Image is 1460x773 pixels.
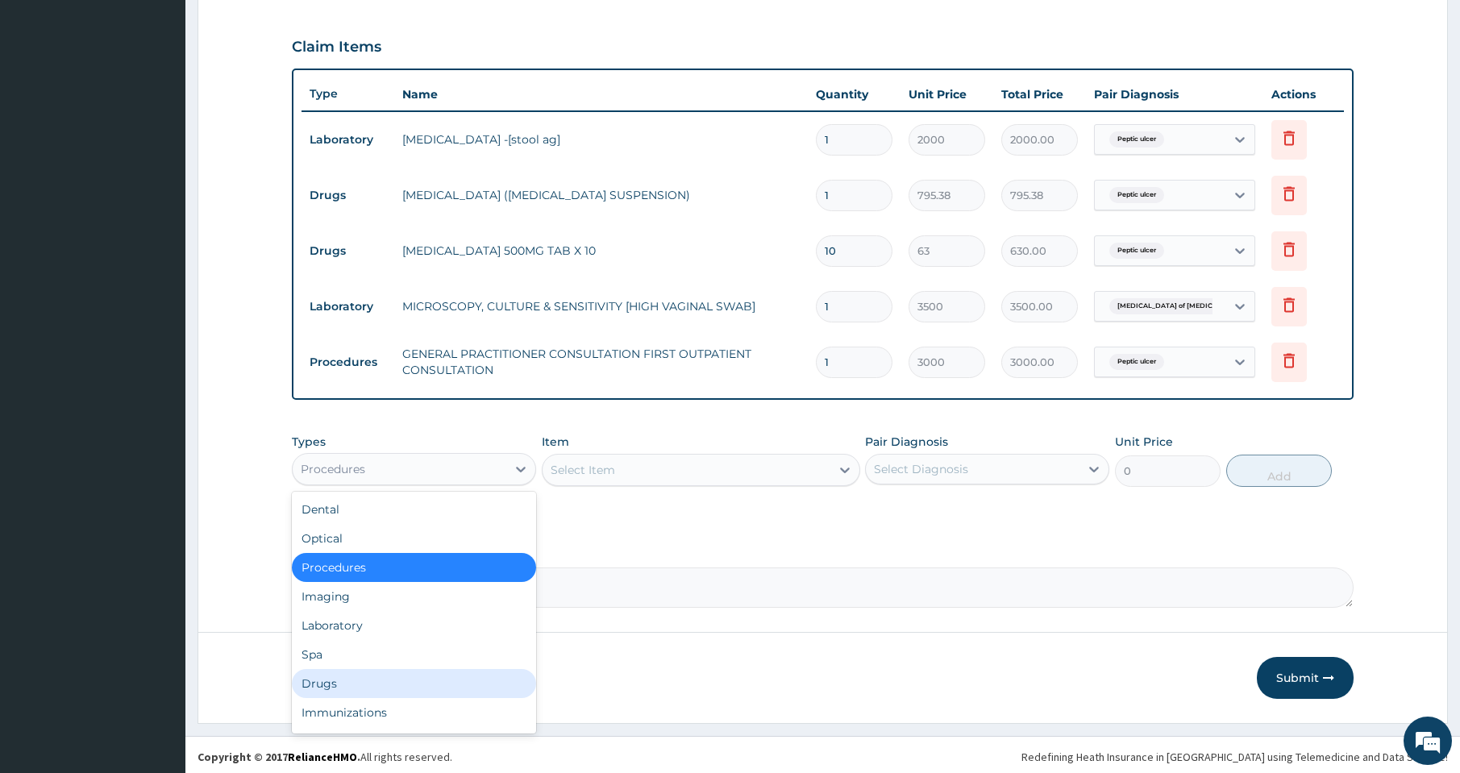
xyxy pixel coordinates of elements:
div: Imaging [292,582,536,611]
h3: Claim Items [292,39,381,56]
span: Peptic ulcer [1109,243,1164,259]
label: Comment [292,545,1354,559]
td: [MEDICAL_DATA] ([MEDICAL_DATA] SUSPENSION) [394,179,808,211]
span: Peptic ulcer [1109,131,1164,148]
td: Laboratory [302,292,394,322]
a: RelianceHMO [288,750,357,764]
td: [MEDICAL_DATA] 500MG TAB X 10 [394,235,808,267]
div: Chat with us now [84,90,271,111]
label: Unit Price [1115,434,1173,450]
img: d_794563401_company_1708531726252_794563401 [30,81,65,121]
th: Unit Price [901,78,993,110]
label: Pair Diagnosis [865,434,948,450]
td: Procedures [302,347,394,377]
textarea: Type your message and hit 'Enter' [8,440,307,497]
div: Optical [292,524,536,553]
td: Drugs [302,236,394,266]
th: Name [394,78,808,110]
td: Drugs [302,181,394,210]
div: Laboratory [292,611,536,640]
th: Total Price [993,78,1086,110]
td: MICROSCOPY, CULTURE & SENSITIVITY [HIGH VAGINAL SWAB] [394,290,808,322]
div: Redefining Heath Insurance in [GEOGRAPHIC_DATA] using Telemedicine and Data Science! [1021,749,1448,765]
div: Others [292,727,536,756]
th: Actions [1263,78,1344,110]
div: Dental [292,495,536,524]
div: Immunizations [292,698,536,727]
button: Submit [1257,657,1354,699]
label: Item [542,434,569,450]
span: Peptic ulcer [1109,354,1164,370]
strong: Copyright © 2017 . [198,750,360,764]
div: Select Item [551,462,615,478]
span: We're online! [94,203,223,366]
div: Procedures [301,461,365,477]
div: Minimize live chat window [264,8,303,47]
div: Spa [292,640,536,669]
div: Procedures [292,553,536,582]
span: [MEDICAL_DATA] of [MEDICAL_DATA] [1109,298,1254,314]
label: Types [292,435,326,449]
td: Laboratory [302,125,394,155]
td: GENERAL PRACTITIONER CONSULTATION FIRST OUTPATIENT CONSULTATION [394,338,808,386]
th: Type [302,79,394,109]
div: Select Diagnosis [874,461,968,477]
th: Quantity [808,78,901,110]
button: Add [1226,455,1333,487]
th: Pair Diagnosis [1086,78,1263,110]
div: Drugs [292,669,536,698]
span: Peptic ulcer [1109,187,1164,203]
td: [MEDICAL_DATA] -[stool ag] [394,123,808,156]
